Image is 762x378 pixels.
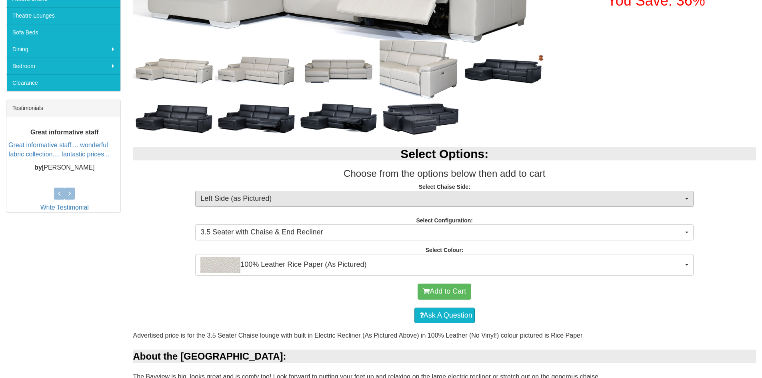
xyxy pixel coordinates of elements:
[8,163,120,172] p: [PERSON_NAME]
[34,164,42,171] b: by
[418,284,471,300] button: Add to Cart
[6,24,120,41] a: Sofa Beds
[200,257,240,273] img: 100% Leather Rice Paper (As Pictured)
[200,227,683,238] span: 3.5 Seater with Chaise & End Recliner
[426,247,464,253] strong: Select Colour:
[8,142,110,158] a: Great informative staff.... wonderful fabric collection.... fantastic prices...
[195,224,694,240] button: 3.5 Seater with Chaise & End Recliner
[416,217,473,224] strong: Select Configuration:
[195,254,694,276] button: 100% Leather Rice Paper (As Pictured)100% Leather Rice Paper (As Pictured)
[6,7,120,24] a: Theatre Lounges
[400,147,488,160] b: Select Options:
[414,308,475,324] a: Ask A Question
[6,74,120,91] a: Clearance
[6,41,120,58] a: Dining
[200,194,683,204] span: Left Side (as Pictured)
[6,58,120,74] a: Bedroom
[30,129,99,136] b: Great informative staff
[133,168,756,179] h3: Choose from the options below then add to cart
[40,204,89,211] a: Write Testimonial
[419,184,470,190] strong: Select Chaise Side:
[133,350,756,363] div: About the [GEOGRAPHIC_DATA]:
[6,100,120,116] div: Testimonials
[200,257,683,273] span: 100% Leather Rice Paper (As Pictured)
[195,191,694,207] button: Left Side (as Pictured)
